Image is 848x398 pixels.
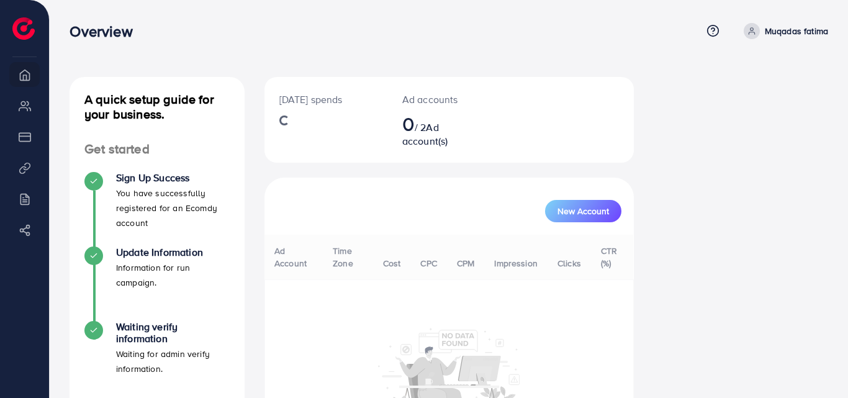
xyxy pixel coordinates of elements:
[116,246,230,258] h4: Update Information
[739,23,828,39] a: Muqadas fatima
[116,186,230,230] p: You have successfully registered for an Ecomdy account
[12,17,35,40] img: logo
[70,142,245,157] h4: Get started
[765,24,828,38] p: Muqadas fatima
[402,92,465,107] p: Ad accounts
[557,207,609,215] span: New Account
[279,92,372,107] p: [DATE] spends
[70,246,245,321] li: Update Information
[402,120,448,148] span: Ad account(s)
[70,22,142,40] h3: Overview
[70,172,245,246] li: Sign Up Success
[402,109,415,138] span: 0
[116,260,230,290] p: Information for run campaign.
[116,172,230,184] h4: Sign Up Success
[116,321,230,345] h4: Waiting verify information
[70,321,245,396] li: Waiting verify information
[70,92,245,122] h4: A quick setup guide for your business.
[545,200,621,222] button: New Account
[116,346,230,376] p: Waiting for admin verify information.
[402,112,465,148] h2: / 2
